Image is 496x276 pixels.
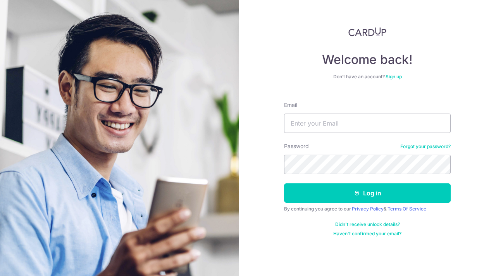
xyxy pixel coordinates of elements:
button: Log in [284,183,451,203]
label: Password [284,142,309,150]
a: Haven't confirmed your email? [333,231,401,237]
a: Didn't receive unlock details? [335,221,400,228]
a: Privacy Policy [352,206,384,212]
a: Terms Of Service [387,206,426,212]
h4: Welcome back! [284,52,451,67]
label: Email [284,101,297,109]
a: Forgot your password? [400,143,451,150]
a: Sign up [386,74,402,79]
div: Don’t have an account? [284,74,451,80]
div: By continuing you agree to our & [284,206,451,212]
input: Enter your Email [284,114,451,133]
img: CardUp Logo [348,27,386,36]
